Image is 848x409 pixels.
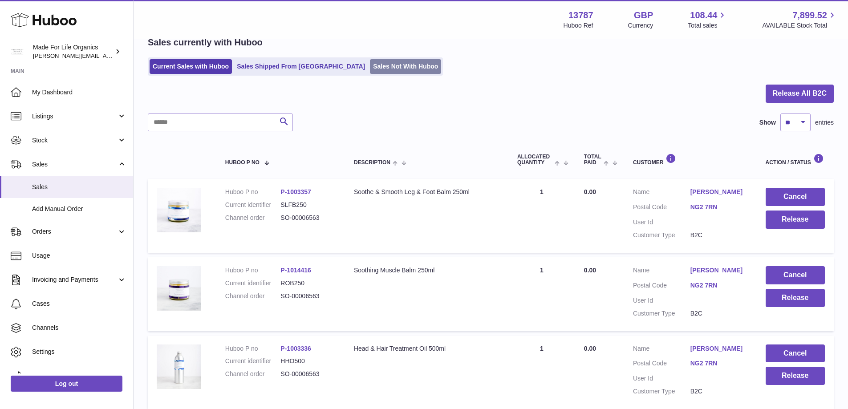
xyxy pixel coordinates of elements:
a: [PERSON_NAME] [690,188,748,196]
dd: SLFB250 [280,201,336,209]
span: 0.00 [584,188,596,195]
dt: Current identifier [225,357,281,365]
dd: HHO500 [280,357,336,365]
dt: Huboo P no [225,188,281,196]
button: Cancel [766,344,825,363]
td: 1 [508,257,575,331]
img: 137871728051389.jpg [157,344,201,389]
dd: B2C [690,387,748,396]
button: Release All B2C [766,85,834,103]
dt: Current identifier [225,201,281,209]
span: Total paid [584,154,601,166]
span: Returns [32,372,126,380]
span: Stock [32,136,117,145]
dt: Customer Type [633,231,690,239]
dt: Name [633,266,690,277]
a: 108.44 Total sales [688,9,727,30]
span: [PERSON_NAME][EMAIL_ADDRESS][PERSON_NAME][DOMAIN_NAME] [33,52,226,59]
span: Listings [32,112,117,121]
span: Sales [32,160,117,169]
dd: B2C [690,231,748,239]
button: Cancel [766,188,825,206]
dt: Current identifier [225,279,281,288]
dt: Postal Code [633,281,690,292]
a: P-1003336 [280,345,311,352]
a: Current Sales with Huboo [150,59,232,74]
strong: GBP [634,9,653,21]
button: Release [766,289,825,307]
a: NG2 7RN [690,281,748,290]
div: Soothing Muscle Balm 250ml [354,266,499,275]
div: Action / Status [766,154,825,166]
span: Channels [32,324,126,332]
dt: User Id [633,296,690,305]
strong: 13787 [568,9,593,21]
div: Customer [633,154,748,166]
a: 7,899.52 AVAILABLE Stock Total [762,9,837,30]
span: Sales [32,183,126,191]
a: NG2 7RN [690,359,748,368]
img: geoff.winwood@madeforlifeorganics.com [11,45,24,58]
label: Show [759,118,776,127]
a: [PERSON_NAME] [690,344,748,353]
button: Release [766,367,825,385]
dt: User Id [633,374,690,383]
dt: Customer Type [633,387,690,396]
div: Currency [628,21,653,30]
span: ALLOCATED Quantity [517,154,552,166]
dd: SO-00006563 [280,292,336,300]
dt: Huboo P no [225,266,281,275]
div: Head & Hair Treatment Oil 500ml [354,344,499,353]
a: NG2 7RN [690,203,748,211]
span: Invoicing and Payments [32,275,117,284]
span: 0.00 [584,345,596,352]
a: P-1014416 [280,267,311,274]
span: Usage [32,251,126,260]
div: Soothe & Smooth Leg & Foot Balm 250ml [354,188,499,196]
a: [PERSON_NAME] [690,266,748,275]
dt: Postal Code [633,203,690,214]
dt: Customer Type [633,309,690,318]
dt: Postal Code [633,359,690,370]
span: 7,899.52 [792,9,827,21]
dd: ROB250 [280,279,336,288]
span: My Dashboard [32,88,126,97]
dt: Huboo P no [225,344,281,353]
span: Huboo P no [225,160,260,166]
div: Made For Life Organics [33,43,113,60]
a: Sales Not With Huboo [370,59,441,74]
span: Settings [32,348,126,356]
span: Total sales [688,21,727,30]
span: Cases [32,300,126,308]
img: 137871728375905.jpg [157,266,201,311]
dt: Channel order [225,214,281,222]
span: 0.00 [584,267,596,274]
span: 108.44 [690,9,717,21]
dt: Channel order [225,292,281,300]
dt: User Id [633,218,690,227]
span: Description [354,160,390,166]
a: Log out [11,376,122,392]
dd: SO-00006563 [280,214,336,222]
dt: Channel order [225,370,281,378]
button: Cancel [766,266,825,284]
td: 1 [508,179,575,253]
h2: Sales currently with Huboo [148,36,263,49]
span: AVAILABLE Stock Total [762,21,837,30]
span: Add Manual Order [32,205,126,213]
a: Sales Shipped From [GEOGRAPHIC_DATA] [234,59,368,74]
div: Huboo Ref [564,21,593,30]
button: Release [766,211,825,229]
dt: Name [633,188,690,198]
dd: B2C [690,309,748,318]
span: Orders [32,227,117,236]
span: entries [815,118,834,127]
dd: SO-00006563 [280,370,336,378]
dt: Name [633,344,690,355]
a: P-1003357 [280,188,311,195]
img: 137871728045181.jpg [157,188,201,232]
